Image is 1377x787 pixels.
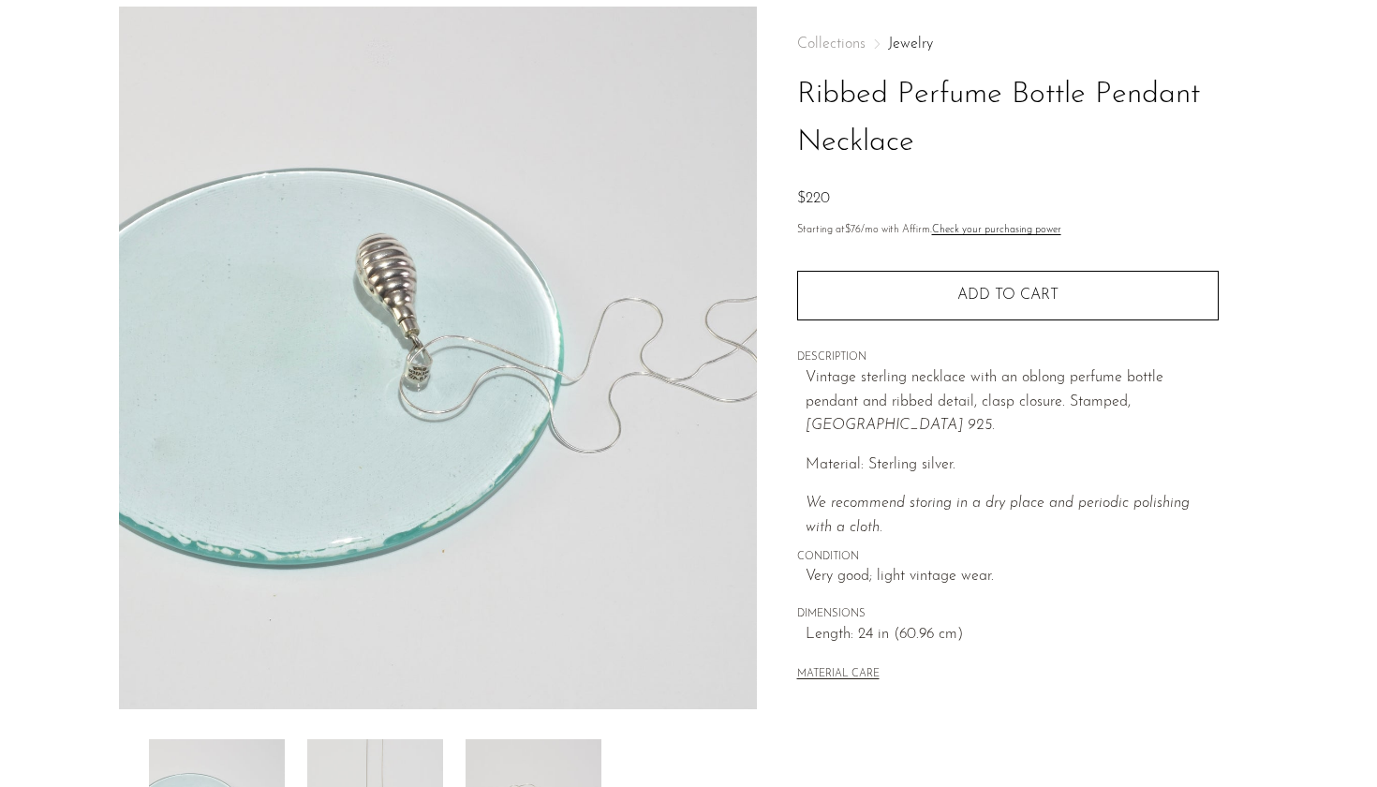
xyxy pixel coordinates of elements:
[806,366,1219,438] p: Vintage sterling necklace with an oblong perfume bottle pendant and ribbed detail, clasp closure....
[806,418,995,433] em: [GEOGRAPHIC_DATA] 925.
[932,225,1061,235] a: Check your purchasing power - Learn more about Affirm Financing (opens in modal)
[806,623,1219,647] span: Length: 24 in (60.96 cm)
[845,225,861,235] span: $76
[797,606,1219,623] span: DIMENSIONS
[806,496,1190,535] i: We recommend storing in a dry place and periodic polishing with a cloth.
[797,71,1219,167] h1: Ribbed Perfume Bottle Pendant Necklace
[888,37,933,52] a: Jewelry
[806,565,1219,589] span: Very good; light vintage wear.
[797,349,1219,366] span: DESCRIPTION
[957,288,1059,303] span: Add to cart
[797,37,1219,52] nav: Breadcrumbs
[797,37,866,52] span: Collections
[119,7,757,709] img: Ribbed Perfume Bottle Pendant Necklace
[797,222,1219,239] p: Starting at /mo with Affirm.
[797,668,880,682] button: MATERIAL CARE
[797,271,1219,319] button: Add to cart
[797,191,830,206] span: $220
[806,453,1219,478] p: Material: Sterling silver.
[797,549,1219,566] span: CONDITION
